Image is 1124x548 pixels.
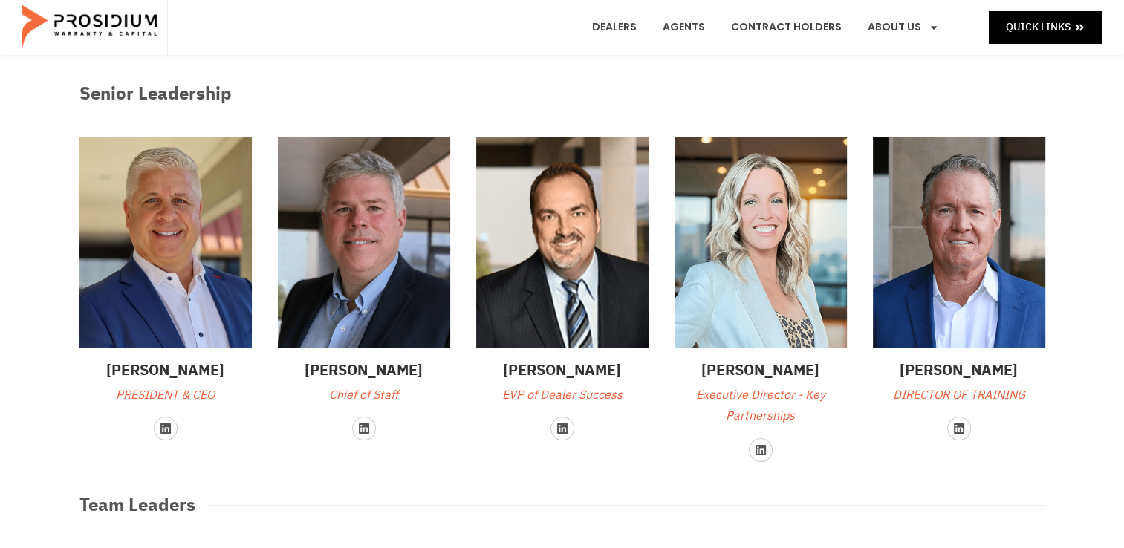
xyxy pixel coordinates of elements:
p: Chief of Staff [278,385,450,406]
p: DIRECTOR OF TRAINING [873,385,1045,406]
h3: Senior Leadership [79,80,232,107]
h3: [PERSON_NAME] [476,359,649,381]
h3: [PERSON_NAME] [873,359,1045,381]
span: Executive Director - Key Partnerships [696,386,825,425]
h3: [PERSON_NAME] [278,359,450,381]
h3: [PERSON_NAME] [675,359,847,381]
h3: Team Leaders [79,492,195,518]
p: PRESIDENT & CEO [79,385,252,406]
span: Quick Links [1006,18,1071,36]
a: Quick Links [989,11,1102,43]
p: EVP of Dealer Success [476,385,649,406]
h3: [PERSON_NAME] [79,359,252,381]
